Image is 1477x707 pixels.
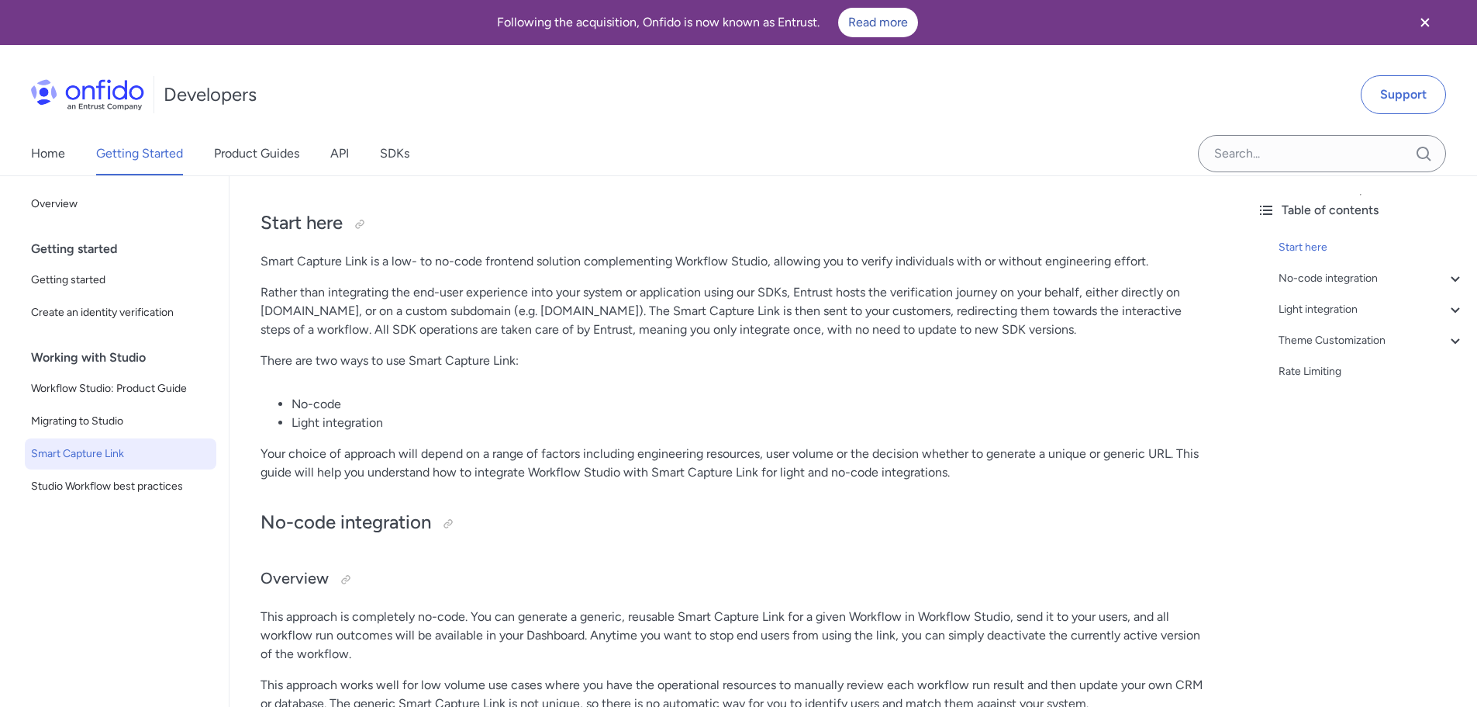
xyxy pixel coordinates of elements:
[31,132,65,175] a: Home
[1396,3,1454,42] button: Close banner
[380,132,409,175] a: SDKs
[292,395,1213,414] li: No-code
[25,406,216,437] a: Migrating to Studio
[31,477,210,496] span: Studio Workflow best practices
[261,283,1213,339] p: Rather than integrating the end-user experience into your system or application using our SDKs, E...
[31,412,210,431] span: Migrating to Studio
[31,79,144,110] img: Onfido Logo
[1361,75,1446,114] a: Support
[330,132,349,175] a: API
[261,567,1213,592] h3: Overview
[1279,269,1465,288] a: No-code integration
[214,132,299,175] a: Product Guides
[1279,362,1465,381] a: Rate Limiting
[25,373,216,404] a: Workflow Studio: Product Guide
[96,132,183,175] a: Getting Started
[292,414,1213,432] li: Light integration
[261,510,1213,536] h2: No-code integration
[1279,300,1465,319] a: Light integration
[164,82,257,107] h1: Developers
[261,352,1213,370] p: There are two ways to use Smart Capture Link:
[1279,331,1465,350] a: Theme Customization
[261,445,1213,482] p: Your choice of approach will depend on a range of factors including engineering resources, user v...
[31,271,210,289] span: Getting started
[19,8,1396,37] div: Following the acquisition, Onfido is now known as Entrust.
[31,195,210,213] span: Overview
[261,608,1213,664] p: This approach is completely no-code. You can generate a generic, reusable Smart Capture Link for ...
[1279,238,1465,257] a: Start here
[25,297,216,328] a: Create an identity verification
[838,8,918,37] a: Read more
[31,303,210,322] span: Create an identity verification
[1257,201,1465,220] div: Table of contents
[31,379,210,398] span: Workflow Studio: Product Guide
[261,210,1213,237] h2: Start here
[25,265,216,296] a: Getting started
[31,342,223,373] div: Working with Studio
[25,189,216,220] a: Overview
[261,252,1213,271] p: Smart Capture Link is a low- to no-code frontend solution complementing Workflow Studio, allowing...
[1416,13,1434,32] svg: Close banner
[31,445,210,463] span: Smart Capture Link
[25,438,216,470] a: Smart Capture Link
[25,471,216,502] a: Studio Workflow best practices
[31,234,223,265] div: Getting started
[1198,135,1446,172] input: Onfido search input field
